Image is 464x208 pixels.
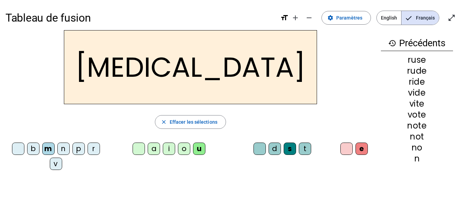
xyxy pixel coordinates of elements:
div: vite [381,100,453,108]
div: a [148,143,160,155]
div: e [355,143,368,155]
span: Effacer les sélections [170,118,217,126]
div: rude [381,67,453,75]
button: Entrer en plein écran [445,11,459,25]
div: r [88,143,100,155]
mat-icon: format_size [280,14,288,22]
div: ride [381,78,453,86]
div: b [27,143,39,155]
div: d [269,143,281,155]
div: m [42,143,55,155]
div: vide [381,89,453,97]
div: no [381,144,453,152]
button: Augmenter la taille de la police [288,11,302,25]
div: not [381,133,453,141]
mat-button-toggle-group: Language selection [376,11,439,25]
button: Effacer les sélections [155,115,226,129]
div: u [193,143,205,155]
div: n [57,143,70,155]
mat-icon: history [388,39,396,47]
div: note [381,122,453,130]
mat-icon: settings [327,15,333,21]
button: Paramètres [321,11,371,25]
mat-icon: close [161,119,167,125]
span: Paramètres [336,14,362,22]
div: p [72,143,85,155]
mat-icon: add [291,14,299,22]
div: i [163,143,175,155]
h1: Tableau de fusion [5,7,275,29]
button: Diminuer la taille de la police [302,11,316,25]
mat-icon: open_in_full [448,14,456,22]
h2: [MEDICAL_DATA] [64,30,317,104]
div: ruse [381,56,453,64]
div: o [178,143,190,155]
div: n [381,155,453,163]
div: s [284,143,296,155]
div: v [50,158,62,170]
div: t [299,143,311,155]
span: English [377,11,401,25]
div: vote [381,111,453,119]
h3: Précédents [381,36,453,51]
mat-icon: remove [305,14,313,22]
span: Français [401,11,439,25]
